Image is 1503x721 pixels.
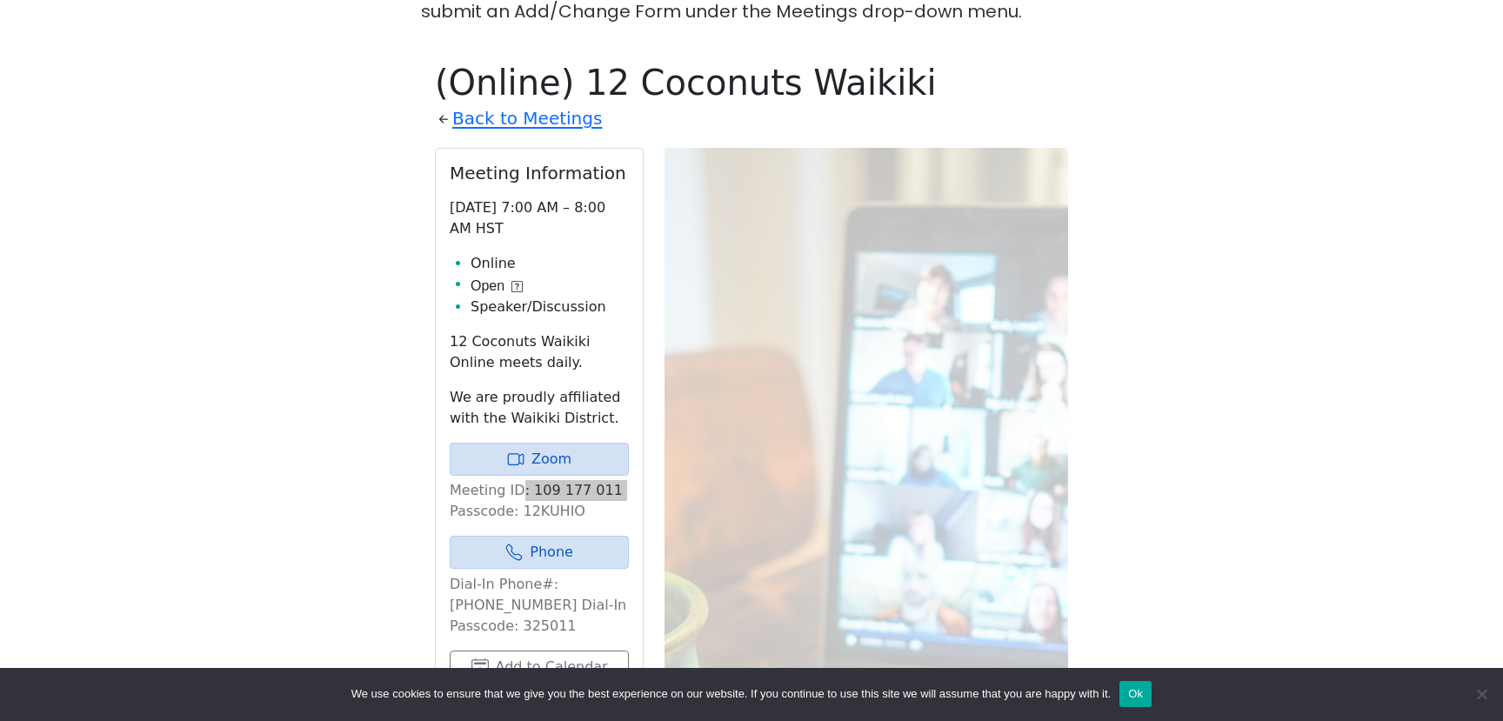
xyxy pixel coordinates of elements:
span: We use cookies to ensure that we give you the best experience on our website. If you continue to ... [351,685,1111,703]
p: Dial-In Phone#: [PHONE_NUMBER] Dial-In Passcode: 325011 [450,574,629,637]
li: Speaker/Discussion [471,297,629,317]
button: Open [471,276,523,297]
p: [DATE] 7:00 AM – 8:00 AM HST [450,197,629,239]
a: Phone [450,536,629,569]
button: Add to Calendar [450,651,629,684]
a: Zoom [450,443,629,476]
li: Online [471,253,629,274]
p: 12 Coconuts Waikiki Online meets daily. [450,331,629,373]
a: Back to Meetings [452,103,602,134]
h2: Meeting Information [450,163,629,184]
span: Open [471,276,504,297]
button: Ok [1119,681,1152,707]
p: We are proudly affiliated with the Waikiki District. [450,387,629,429]
p: Meeting ID: 109 177 011 Passcode: 12KUHIO [450,480,629,522]
h1: (Online) 12 Coconuts Waikiki [435,62,1068,103]
span: No [1473,685,1490,703]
